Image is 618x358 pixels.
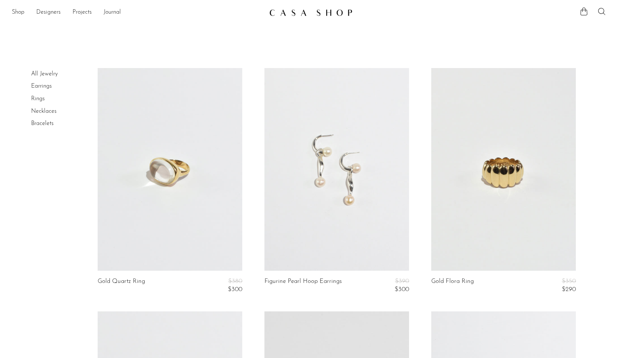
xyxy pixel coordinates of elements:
[562,286,576,293] span: $290
[104,8,121,17] a: Journal
[431,278,474,293] a: Gold Flora Ring
[31,71,58,77] a: All Jewelry
[562,278,576,284] span: $350
[31,108,57,114] a: Necklaces
[395,278,409,284] span: $390
[395,286,409,293] span: $300
[36,8,61,17] a: Designers
[31,83,52,89] a: Earrings
[12,6,263,19] ul: NEW HEADER MENU
[264,278,342,293] a: Figurine Pearl Hoop Earrings
[31,96,45,102] a: Rings
[12,8,24,17] a: Shop
[228,278,242,284] span: $380
[98,278,145,293] a: Gold Quartz Ring
[31,121,54,126] a: Bracelets
[72,8,92,17] a: Projects
[228,286,242,293] span: $300
[12,6,263,19] nav: Desktop navigation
